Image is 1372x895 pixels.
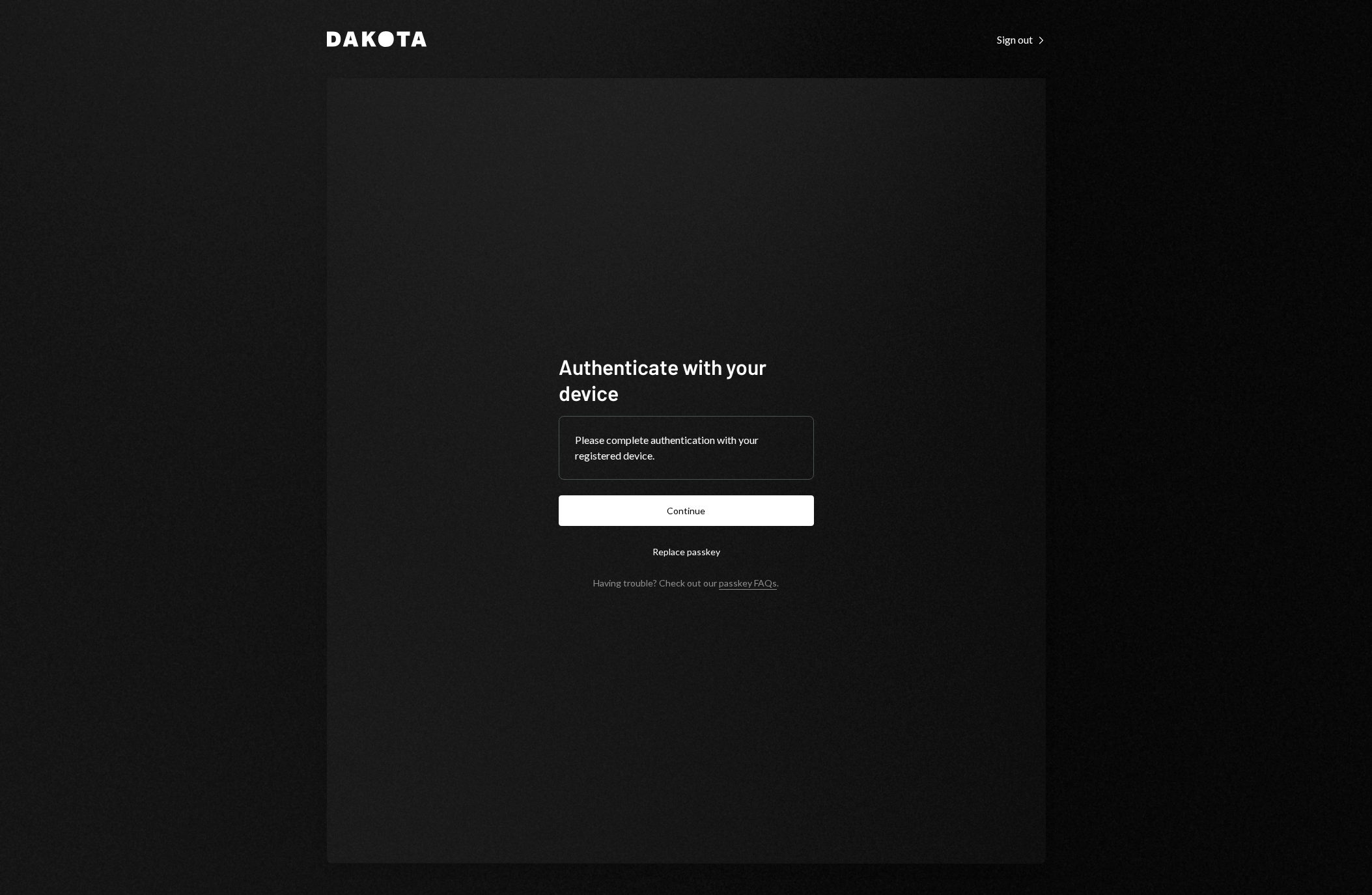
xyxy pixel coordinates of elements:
[559,353,814,406] h1: Authenticate with your device
[593,577,779,588] div: Having trouble? Check out our .
[997,33,1046,46] div: Sign out
[575,432,798,463] div: Please complete authentication with your registered device.
[559,536,814,567] button: Replace passkey
[719,577,777,590] a: passkey FAQs
[559,495,814,526] button: Continue
[997,32,1046,46] a: Sign out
